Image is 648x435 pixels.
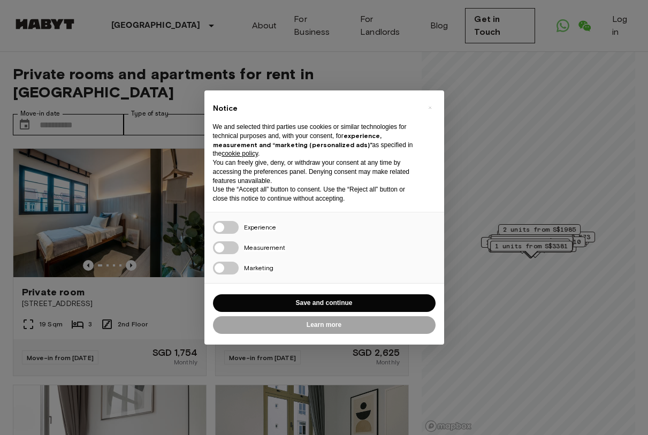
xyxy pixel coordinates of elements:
button: Learn more [213,316,436,334]
span: Marketing [244,264,273,272]
p: We and selected third parties use cookies or similar technologies for technical purposes and, wit... [213,123,418,158]
strong: experience, measurement and “marketing (personalized ads)” [213,132,382,149]
button: Close this notice [422,99,439,116]
button: Save and continue [213,294,436,312]
a: cookie policy [222,150,258,157]
span: Experience [244,223,276,231]
h2: Notice [213,103,418,114]
span: × [428,101,432,114]
p: Use the “Accept all” button to consent. Use the “Reject all” button or close this notice to conti... [213,185,418,203]
span: Measurement [244,243,285,251]
p: You can freely give, deny, or withdraw your consent at any time by accessing the preferences pane... [213,158,418,185]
